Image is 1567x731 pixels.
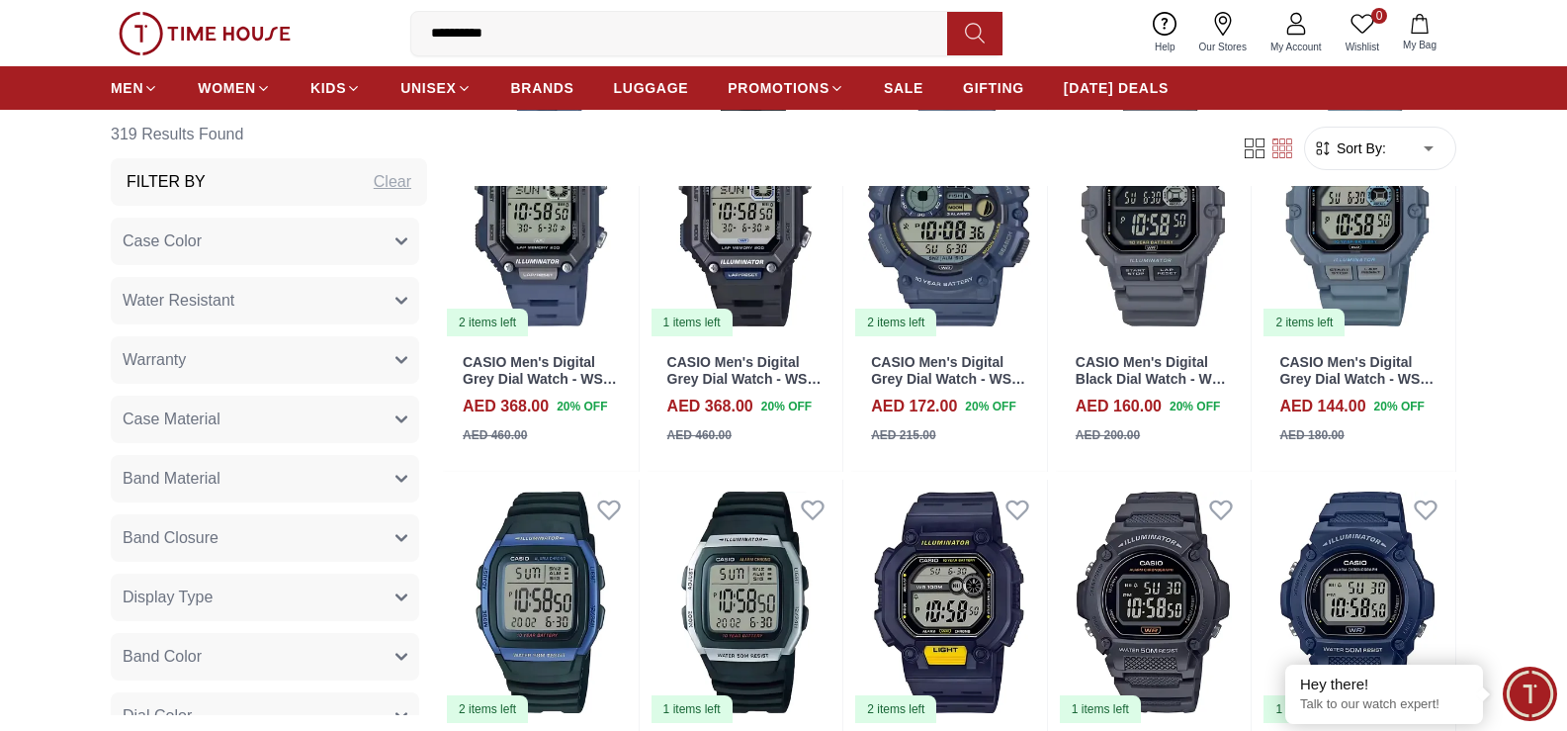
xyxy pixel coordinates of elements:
[871,395,957,418] h4: AED 172.00
[443,480,639,724] a: CASIO Men's Digital Grey Dial Watch - W-96H-2AVDF2 items left
[123,526,218,550] span: Band Closure
[511,78,574,98] span: BRANDS
[111,218,419,265] button: Case Color
[1313,138,1386,158] button: Sort By:
[1503,667,1557,721] div: Chat Widget
[614,78,689,98] span: LUGGAGE
[374,170,411,194] div: Clear
[963,70,1024,106] a: GIFTING
[652,309,733,336] div: 1 items left
[648,93,843,337] img: CASIO Men's Digital Grey Dial Watch - WS-B1000-1AVDF
[1300,675,1468,694] div: Hey there!
[198,78,256,98] span: WOMEN
[871,354,1025,404] a: CASIO Men's Digital Grey Dial Watch - WS-1500H-2AVDF
[447,695,528,723] div: 2 items left
[119,12,291,55] img: ...
[111,514,419,562] button: Band Closure
[1056,480,1252,724] img: CASIO Men's Digital Black Dial Watch - W-219H-8BVDF
[511,70,574,106] a: BRANDS
[1187,8,1259,58] a: Our Stores
[855,309,936,336] div: 2 items left
[123,229,202,253] span: Case Color
[111,111,427,158] h6: 319 Results Found
[851,93,1047,337] img: CASIO Men's Digital Grey Dial Watch - WS-1500H-2AVDF
[1263,309,1345,336] div: 2 items left
[1260,480,1455,724] a: CASIO Men's Digital Grey Dial Watch - W-219H-2AVDF1 items left
[400,78,456,98] span: UNISEX
[123,348,186,372] span: Warranty
[614,70,689,106] a: LUGGAGE
[667,354,822,404] a: CASIO Men's Digital Grey Dial Watch - WS-B1000-1AVDF
[1279,395,1365,418] h4: AED 144.00
[198,70,271,106] a: WOMEN
[871,426,935,444] div: AED 215.00
[1170,398,1220,415] span: 20 % OFF
[1371,8,1387,24] span: 0
[1300,696,1468,713] p: Talk to our watch expert!
[111,396,419,443] button: Case Material
[851,480,1047,724] img: CASIO Men's Digital Grey Dial Watch - W-737H-2AVDF
[1395,38,1444,52] span: My Bag
[648,480,843,724] a: CASIO Men's Digital Grey Dial Watch - W-96H-1A1 items left
[443,93,639,337] img: CASIO Men's Digital Grey Dial Watch - WS-B1000-2AVDF
[652,695,733,723] div: 1 items left
[1147,40,1183,54] span: Help
[1333,138,1386,158] span: Sort By:
[123,704,192,728] span: Dial Color
[1334,8,1391,58] a: 0Wishlist
[447,309,528,336] div: 2 items left
[1143,8,1187,58] a: Help
[648,480,843,724] img: CASIO Men's Digital Grey Dial Watch - W-96H-1A
[111,574,419,621] button: Display Type
[111,78,143,98] span: MEN
[111,277,419,324] button: Water Resistant
[463,395,549,418] h4: AED 368.00
[557,398,607,415] span: 20 % OFF
[127,170,206,194] h3: Filter By
[728,70,844,106] a: PROMOTIONS
[667,426,732,444] div: AED 460.00
[123,467,220,491] span: Band Material
[965,398,1015,415] span: 20 % OFF
[111,336,419,384] button: Warranty
[1060,695,1141,723] div: 1 items left
[761,398,812,415] span: 20 % OFF
[1076,426,1140,444] div: AED 200.00
[963,78,1024,98] span: GIFTING
[1076,354,1226,404] a: CASIO Men's Digital Black Dial Watch - WS-1400H-8BVDF
[123,408,220,431] span: Case Material
[1076,395,1162,418] h4: AED 160.00
[123,289,234,313] span: Water Resistant
[463,354,617,404] a: CASIO Men's Digital Grey Dial Watch - WS-B1000-2AVDF
[855,695,936,723] div: 2 items left
[1338,40,1387,54] span: Wishlist
[1260,93,1455,337] a: CASIO Men's Digital Grey Dial Watch - WS-1400H-2AVDF2 items left
[1056,93,1252,337] img: CASIO Men's Digital Black Dial Watch - WS-1400H-8BVDF
[884,78,923,98] span: SALE
[111,70,158,106] a: MEN
[1279,354,1434,404] a: CASIO Men's Digital Grey Dial Watch - WS-1400H-2AVDF
[1064,78,1169,98] span: [DATE] DEALS
[851,480,1047,724] a: CASIO Men's Digital Grey Dial Watch - W-737H-2AVDF2 items left
[400,70,471,106] a: UNISEX
[1374,398,1425,415] span: 20 % OFF
[884,70,923,106] a: SALE
[310,70,361,106] a: KIDS
[1064,70,1169,106] a: [DATE] DEALS
[851,93,1047,337] a: CASIO Men's Digital Grey Dial Watch - WS-1500H-2AVDF2 items left
[1260,93,1455,337] img: CASIO Men's Digital Grey Dial Watch - WS-1400H-2AVDF
[123,586,213,609] span: Display Type
[648,93,843,337] a: CASIO Men's Digital Grey Dial Watch - WS-B1000-1AVDF1 items left
[1391,10,1448,56] button: My Bag
[310,78,346,98] span: KIDS
[111,455,419,503] button: Band Material
[667,395,753,418] h4: AED 368.00
[728,78,829,98] span: PROMOTIONS
[463,426,527,444] div: AED 460.00
[1262,40,1330,54] span: My Account
[1260,480,1455,724] img: CASIO Men's Digital Grey Dial Watch - W-219H-2AVDF
[443,480,639,724] img: CASIO Men's Digital Grey Dial Watch - W-96H-2AVDF
[1263,695,1345,723] div: 1 items left
[111,633,419,681] button: Band Color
